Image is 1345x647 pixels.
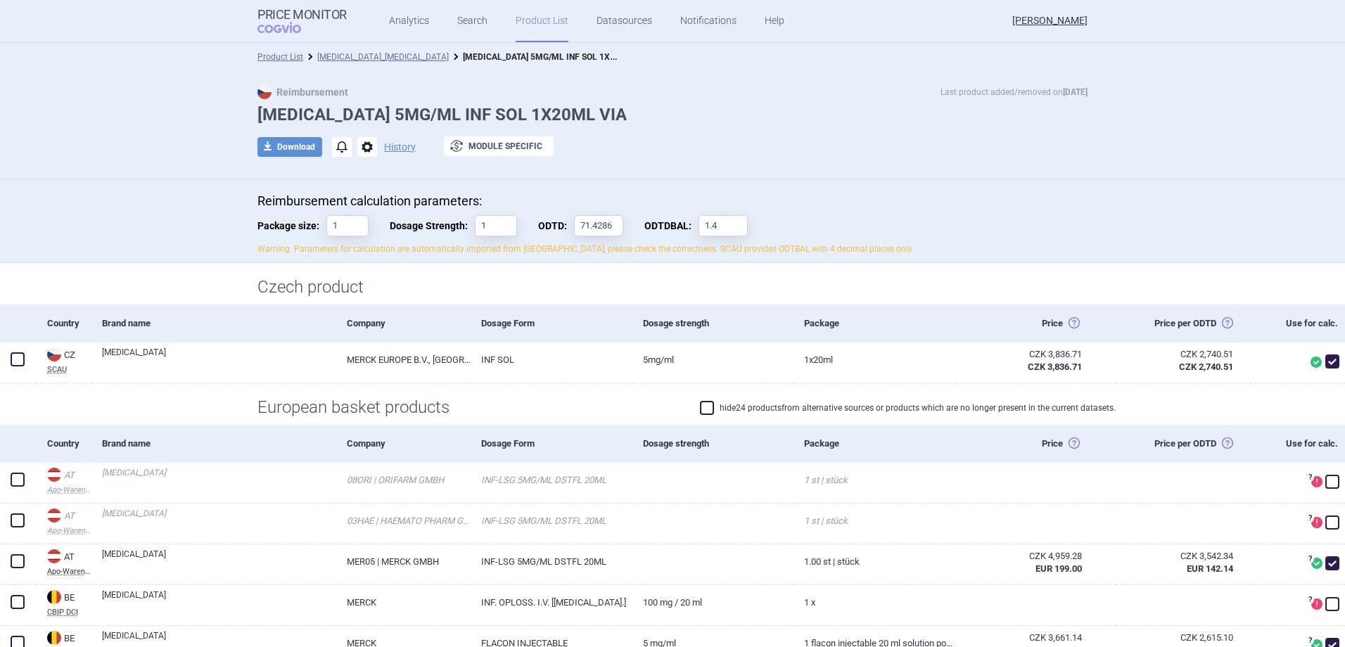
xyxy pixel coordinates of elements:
a: Price MonitorCOGVIO [257,8,347,34]
li: Product List [257,50,303,64]
img: Austria [47,508,61,523]
img: Austria [47,549,61,563]
img: Austria [47,468,61,482]
a: BEBECBIP DCI [37,589,91,616]
span: Dosage Strength: [390,215,475,236]
div: CZK 2,740.51 [1127,348,1233,361]
a: [MEDICAL_DATA]_[MEDICAL_DATA] [317,52,449,62]
button: History [384,142,416,152]
img: Belgium [47,631,61,645]
div: Dosage Form [471,305,632,342]
div: Use for calc. [1251,305,1345,342]
strong: Price Monitor [257,8,347,22]
div: Price [955,425,1116,463]
a: CZK 3,542.34EUR 142.14 [1116,544,1251,581]
span: ? [1306,473,1314,482]
span: ? [1306,514,1314,523]
div: CZK 3,836.71 [966,348,1082,361]
strong: CZK 2,740.51 [1179,361,1233,372]
a: INF. OPLOSS. I.V. [[MEDICAL_DATA].] [471,585,632,620]
a: CZK 2,740.51CZK 2,740.51 [1116,342,1251,379]
div: AT [47,468,91,483]
strong: [DATE] [1063,87,1088,97]
a: [MEDICAL_DATA] [102,507,336,532]
span: Obvyklá Denní Terapeutická Dávka [538,215,574,236]
input: Package size: [326,215,369,236]
input: Dosage Strength: [475,215,517,236]
strong: CZK 3,836.71 [1028,361,1082,372]
h1: European basket products [257,397,1088,418]
span: COGVIO [257,22,321,33]
div: Package [793,305,955,342]
div: Company [336,305,471,342]
div: Dosage strength [632,305,793,342]
button: Module specific [444,136,554,156]
div: Brand name [91,425,336,463]
a: 100 mg / 20 ml [632,585,793,620]
a: 1X20ML [793,342,955,377]
span: Package size: [257,215,326,236]
button: Download [257,137,322,157]
a: 08ORI | ORIFARM GMBH [336,463,471,497]
a: [MEDICAL_DATA] [102,466,336,492]
a: MER05 | MERCK GMBH [336,544,471,579]
p: Last product added/removed on [941,85,1088,99]
div: Use for calc. [1251,425,1345,463]
strong: EUR 199.00 [1035,563,1082,574]
div: Company [336,425,471,463]
div: Brand name [91,305,336,342]
h1: [MEDICAL_DATA] 5MG/ML INF SOL 1X20ML VIA [257,105,1088,125]
div: CZ [47,347,91,363]
a: ATATApo-Warenv.II [37,507,91,534]
div: Package [793,425,955,463]
div: CZK 3,661.14 [966,632,1082,644]
span: ? [1306,636,1314,645]
a: [MEDICAL_DATA] [102,346,336,371]
img: CZ [257,85,272,99]
div: BE [47,631,91,646]
div: Price per ODTD [1116,305,1251,342]
a: INF-LSG 5MG/ML DSTFL 20ML [471,544,632,579]
a: [MEDICAL_DATA] [102,589,336,614]
a: 03HAE | HAEMATO PHARM GMBH [336,504,471,538]
div: Price per ODTD [1116,425,1251,463]
a: 1.00 ST | Stück [793,544,955,579]
abbr: Apo-Warenv.II [47,486,91,494]
span: Obvyklá Denní Terapeutická Dávka Balení [644,215,699,236]
a: 1 ST | Stück [793,504,955,538]
abbr: SP-CAU-010 Rakousko [966,550,1082,575]
div: CZK 4,959.28 [966,550,1082,563]
a: ATATApo-Warenv.II [37,466,91,494]
div: AT [47,508,91,524]
a: INF-LSG 5MG/ML DSTFL 20ML [471,504,632,538]
p: Warning: Parameters for calculation are automatically imported from [GEOGRAPHIC_DATA], please che... [257,243,1088,255]
a: 1 ST | Stück [793,463,955,497]
a: MERCK [336,585,471,620]
strong: [MEDICAL_DATA] 5MG/ML INF SOL 1X20ML VIA [463,49,649,63]
img: Belgium [47,590,61,604]
a: INF-LSG 5MG/ML DSTFL 20ML [471,463,632,497]
input: ODTDBAL: [699,215,748,236]
a: CZCZSCAU [37,346,91,373]
abbr: CBIP DCI [47,608,91,616]
abbr: SCAU [47,366,91,373]
a: INF SOL [471,342,632,377]
strong: EUR 142.14 [1187,563,1233,574]
a: 1 x [793,585,955,620]
abbr: Česko ex-factory [966,348,1082,373]
a: 5MG/ML [632,342,793,377]
label: hide 24 products from alternative sources or products which are no longer present in the current ... [700,401,1116,415]
div: Dosage Form [471,425,632,463]
a: MERCK EUROPE B.V., [GEOGRAPHIC_DATA] [336,342,471,377]
abbr: Apo-Warenv.II [47,527,91,534]
input: ODTD: [574,215,623,236]
strong: Reimbursement [257,87,348,98]
img: Czech Republic [47,347,61,361]
div: CZK 2,615.10 [1127,632,1233,644]
div: Country [37,305,91,342]
a: Product List [257,52,303,62]
abbr: Apo-Warenv.III [47,568,91,575]
li: ERBITUX 5MG/ML INF SOL 1X20ML VIA [449,50,618,64]
a: [MEDICAL_DATA] [102,548,336,573]
div: AT [47,549,91,565]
